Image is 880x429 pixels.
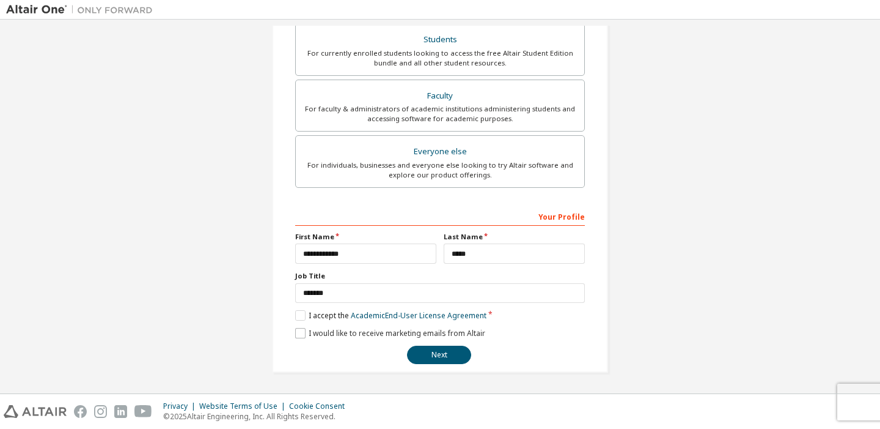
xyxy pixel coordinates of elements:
label: First Name [295,232,436,242]
div: Cookie Consent [289,401,352,411]
label: I would like to receive marketing emails from Altair [295,328,485,338]
div: For faculty & administrators of academic institutions administering students and accessing softwa... [303,104,577,124]
label: Last Name [444,232,585,242]
div: Your Profile [295,206,585,226]
div: For currently enrolled students looking to access the free Altair Student Edition bundle and all ... [303,48,577,68]
a: Academic End-User License Agreement [351,310,486,321]
div: Faculty [303,88,577,105]
label: Job Title [295,271,585,281]
p: © 2025 Altair Engineering, Inc. All Rights Reserved. [163,411,352,422]
img: linkedin.svg [114,405,127,418]
img: instagram.svg [94,405,107,418]
label: I accept the [295,310,486,321]
img: Altair One [6,4,159,16]
div: Privacy [163,401,199,411]
div: Students [303,31,577,48]
img: youtube.svg [134,405,152,418]
div: Everyone else [303,143,577,160]
img: altair_logo.svg [4,405,67,418]
div: For individuals, businesses and everyone else looking to try Altair software and explore our prod... [303,160,577,180]
button: Next [407,346,471,364]
img: facebook.svg [74,405,87,418]
div: Website Terms of Use [199,401,289,411]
